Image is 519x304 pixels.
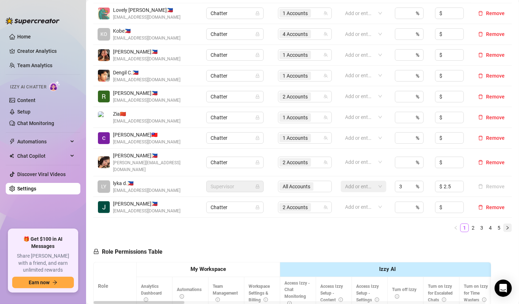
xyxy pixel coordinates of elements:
span: Remove [486,204,505,210]
button: right [503,224,512,232]
button: Remove [475,113,508,122]
span: info-circle [144,298,148,302]
span: Analytics Dashboard [141,284,162,303]
span: Automations [177,287,202,299]
span: lock [255,74,260,78]
span: Access Izzy Setup - Settings [356,284,379,303]
div: Open Intercom Messenger [495,280,512,297]
span: team [324,11,328,15]
span: info-circle [180,294,184,299]
span: lock [255,160,260,165]
span: [PERSON_NAME] 🇵🇭 [113,200,180,208]
img: Charles Rolyn [98,132,110,144]
span: Remove [486,160,505,165]
span: info-circle [375,298,379,302]
span: 2 Accounts [279,158,311,167]
span: Zia 🇨🇳 [113,110,180,118]
span: team [324,115,328,120]
span: Team Management [213,284,238,303]
span: [EMAIL_ADDRESS][DOMAIN_NAME] [113,97,180,104]
span: Chatter [211,70,259,81]
span: Earn now [29,280,49,285]
span: Izzy AI Chatter [10,84,46,91]
span: team [324,160,328,165]
span: right [505,226,510,230]
span: lock [255,11,260,15]
span: Chatter [211,112,259,123]
span: Supervisor [211,181,259,192]
li: 5 [495,224,503,232]
li: 4 [486,224,495,232]
span: 2 Accounts [279,203,311,212]
span: [PERSON_NAME] 🇵🇭 [113,89,180,97]
img: AI Chatter [49,81,60,91]
span: Turn on Izzy for Time Wasters [464,284,488,303]
a: Chat Monitoring [17,120,54,126]
strong: My Workspace [190,266,226,272]
a: 5 [495,224,503,232]
span: 1 Accounts [283,114,308,121]
a: Creator Analytics [17,45,75,57]
span: [PERSON_NAME] 🇵🇭 [113,152,198,160]
img: Lovely Gablines [98,8,110,19]
li: Previous Page [452,224,460,232]
span: Automations [17,136,68,147]
span: Lovely [PERSON_NAME] 🇵🇭 [113,6,180,14]
a: Content [17,97,36,103]
span: Chatter [211,50,259,60]
span: Turn off Izzy [392,287,416,299]
button: Earn nowarrow-right [12,277,74,288]
span: delete [478,160,483,165]
span: [EMAIL_ADDRESS][DOMAIN_NAME] [113,118,180,125]
span: info-circle [264,298,268,302]
span: lock [255,205,260,209]
span: delete [478,73,483,78]
span: lock [93,249,99,254]
span: team [324,205,328,209]
a: Setup [17,109,30,115]
span: lock [255,95,260,99]
span: 2 Accounts [283,158,308,166]
span: Chatter [211,202,259,213]
span: [EMAIL_ADDRESS][DOMAIN_NAME] [113,14,180,21]
span: Remove [486,52,505,58]
span: Remove [486,31,505,37]
button: Remove [475,72,508,80]
span: team [324,136,328,140]
a: 1 [461,224,468,232]
span: Chatter [211,8,259,19]
li: 1 [460,224,469,232]
span: 1 Accounts [279,113,311,122]
span: [PERSON_NAME] 🇹🇼 [113,131,180,139]
span: 1 Accounts [283,51,308,59]
button: Remove [475,203,508,212]
button: Remove [475,51,508,59]
span: 1 Accounts [279,51,311,59]
span: delete [478,94,483,99]
span: Remove [486,73,505,79]
span: lyka d. 🇵🇭 [113,179,180,187]
strong: Izzy AI [379,266,396,272]
span: 1 Accounts [283,9,308,17]
span: 1 Accounts [283,72,308,80]
span: Chatter [211,91,259,102]
h5: Role Permissions Table [93,248,162,256]
span: delete [478,52,483,57]
span: delete [478,205,483,210]
span: 1 Accounts [279,9,311,18]
button: Remove [475,182,508,191]
img: Joyce [98,156,110,168]
a: Settings [17,186,36,192]
span: team [324,53,328,57]
img: logo-BBDzfeDw.svg [6,17,60,24]
span: info-circle [395,294,399,299]
span: [PERSON_NAME] 🇵🇭 [113,48,180,56]
span: [EMAIL_ADDRESS][DOMAIN_NAME] [113,56,180,63]
span: KO [100,30,107,38]
a: 3 [478,224,486,232]
a: Discover Viral Videos [17,171,66,177]
span: 1 Accounts [283,134,308,142]
img: Dengil Consigna [98,70,110,82]
span: arrow-right [52,280,57,285]
span: team [324,74,328,78]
